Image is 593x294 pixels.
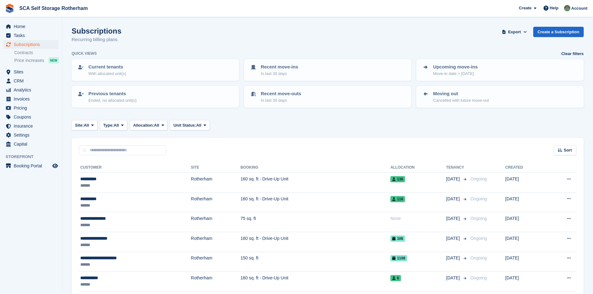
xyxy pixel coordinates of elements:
[51,162,59,170] a: Preview store
[470,236,487,241] span: Ongoing
[446,163,468,173] th: Tenancy
[3,31,59,40] a: menu
[14,31,51,40] span: Tasks
[240,163,390,173] th: Booking
[75,122,84,128] span: Site:
[14,77,51,85] span: CRM
[196,122,201,128] span: All
[14,161,51,170] span: Booking Portal
[79,163,191,173] th: Customer
[390,176,405,182] span: 136
[14,22,51,31] span: Home
[433,97,489,104] p: Cancelled with future move-out
[191,232,240,252] td: Rotherham
[261,71,298,77] p: In last 30 days
[72,120,97,130] button: Site: All
[3,68,59,76] a: menu
[240,252,390,272] td: 150 sq. ft
[505,173,546,193] td: [DATE]
[240,173,390,193] td: 160 sq. ft - Drive-Up Unit
[3,122,59,130] a: menu
[14,95,51,103] span: Invoices
[3,22,59,31] a: menu
[191,173,240,193] td: Rotherham
[72,27,121,35] h1: Subscriptions
[446,275,461,281] span: [DATE]
[519,5,531,11] span: Create
[470,216,487,221] span: Ongoing
[14,104,51,112] span: Pricing
[390,275,401,281] span: 6
[14,140,51,148] span: Capital
[14,68,51,76] span: Sites
[501,27,528,37] button: Export
[191,192,240,212] td: Rotherham
[505,163,546,173] th: Created
[446,176,461,182] span: [DATE]
[88,71,126,77] p: With allocated unit(s)
[3,95,59,103] a: menu
[3,104,59,112] a: menu
[390,236,405,242] span: 106
[446,255,461,261] span: [DATE]
[3,113,59,121] a: menu
[470,275,487,280] span: Ongoing
[550,5,558,11] span: Help
[433,90,489,97] p: Moving out
[261,90,301,97] p: Recent move-outs
[261,63,298,71] p: Recent move-ins
[564,147,572,153] span: Sort
[417,60,583,80] a: Upcoming move-ins Move-in date > [DATE]
[100,120,127,130] button: Type: All
[505,232,546,252] td: [DATE]
[240,272,390,292] td: 160 sq. ft - Drive-Up Unit
[533,27,584,37] a: Create a Subscription
[14,40,51,49] span: Subscriptions
[72,36,121,43] p: Recurring billing plans
[14,50,59,56] a: Contracts
[154,122,159,128] span: All
[130,120,168,130] button: Allocation: All
[417,86,583,107] a: Moving out Cancelled with future move-out
[14,58,44,63] span: Price increases
[5,4,14,13] img: stora-icon-8386f47178a22dfd0bd8f6a31ec36ba5ce8667c1dd55bd0f319d3a0aa187defe.svg
[3,161,59,170] a: menu
[191,272,240,292] td: Rotherham
[571,5,587,12] span: Account
[170,120,209,130] button: Unit Status: All
[14,57,59,64] a: Price increases NEW
[133,122,154,128] span: Allocation:
[88,90,137,97] p: Previous tenants
[470,176,487,181] span: Ongoing
[3,140,59,148] a: menu
[505,272,546,292] td: [DATE]
[3,77,59,85] a: menu
[508,29,521,35] span: Export
[390,163,446,173] th: Allocation
[103,122,114,128] span: Type:
[88,63,126,71] p: Current tenants
[505,192,546,212] td: [DATE]
[446,235,461,242] span: [DATE]
[191,252,240,272] td: Rotherham
[390,196,405,202] span: 116
[446,215,461,222] span: [DATE]
[14,122,51,130] span: Insurance
[6,154,62,160] span: Storefront
[505,252,546,272] td: [DATE]
[72,60,238,80] a: Current tenants With allocated unit(s)
[470,196,487,201] span: Ongoing
[84,122,89,128] span: All
[14,131,51,139] span: Settings
[3,40,59,49] a: menu
[245,60,411,80] a: Recent move-ins In last 30 days
[14,86,51,94] span: Analytics
[17,3,90,13] a: SCA Self Storage Rotherham
[240,232,390,252] td: 160 sq. ft - Drive-Up Unit
[561,51,584,57] a: Clear filters
[14,113,51,121] span: Coupons
[72,51,97,56] h6: Quick views
[173,122,196,128] span: Unit Status:
[470,255,487,260] span: Ongoing
[245,86,411,107] a: Recent move-outs In last 30 days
